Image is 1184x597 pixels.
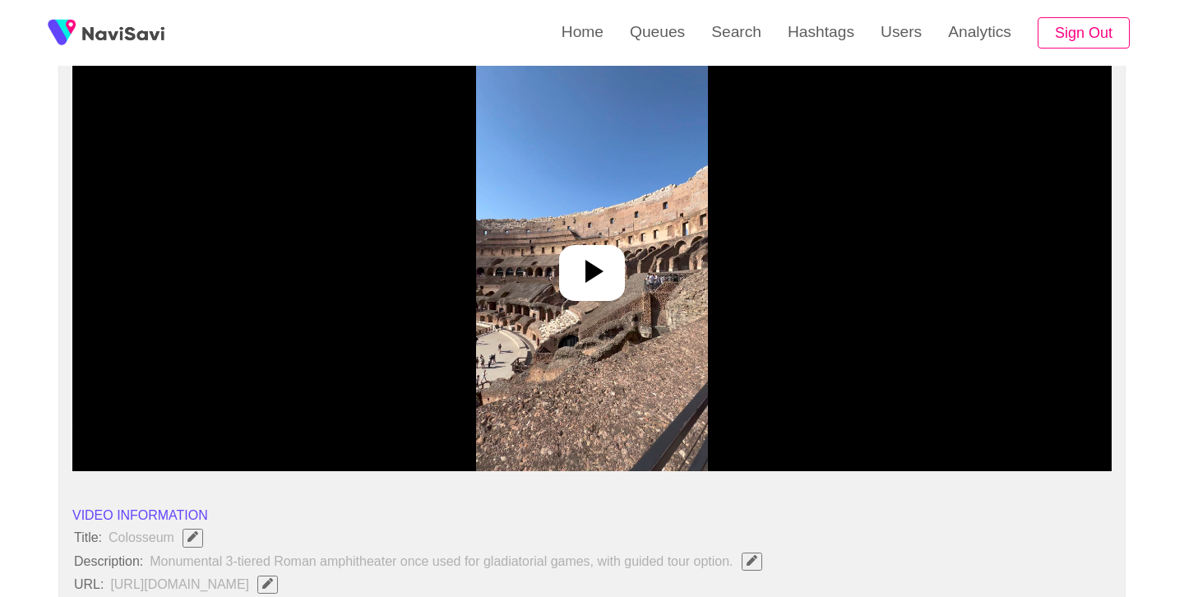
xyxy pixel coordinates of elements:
[82,25,164,41] img: fireSpot
[257,576,278,594] button: Edit Field
[72,554,145,569] span: Description:
[186,531,200,542] span: Edit Field
[107,527,213,548] span: Colosseum
[41,12,82,53] img: fireSpot
[745,555,759,566] span: Edit Field
[183,529,203,547] button: Edit Field
[109,574,288,595] span: [URL][DOMAIN_NAME]
[148,551,771,572] span: Monumental 3-tiered Roman amphitheater once used for gladiatorial games, with guided tour option.
[72,577,105,592] span: URL:
[261,578,275,589] span: Edit Field
[1038,17,1130,49] button: Sign Out
[476,60,707,471] img: video poster
[742,553,762,571] button: Edit Field
[72,530,104,545] span: Title:
[72,506,1112,525] li: VIDEO INFORMATION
